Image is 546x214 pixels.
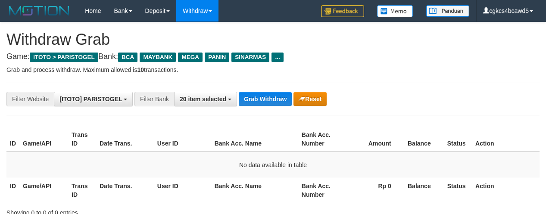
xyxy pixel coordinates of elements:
th: Bank Acc. Name [211,178,298,202]
h4: Game: Bank: [6,53,540,61]
span: 20 item selected [180,96,226,102]
td: No data available in table [6,152,540,178]
span: MEGA [178,53,203,62]
th: Action [472,127,540,152]
span: MAYBANK [140,53,176,62]
th: Bank Acc. Name [211,127,298,152]
p: Grab and process withdraw. Maximum allowed is transactions. [6,65,540,74]
div: Filter Website [6,92,54,106]
span: BCA [118,53,137,62]
button: [ITOTO] PARISTOGEL [54,92,133,106]
th: Date Trans. [96,178,154,202]
th: Balance [404,178,444,202]
th: Status [444,178,472,202]
th: Balance [404,127,444,152]
th: Trans ID [68,127,96,152]
span: SINARMAS [231,53,269,62]
span: [ITOTO] PARISTOGEL [59,96,122,102]
span: PANIN [205,53,229,62]
th: User ID [154,127,211,152]
th: Game/API [19,127,68,152]
div: Filter Bank [134,92,174,106]
th: Status [444,127,472,152]
th: ID [6,127,19,152]
span: ... [271,53,283,62]
button: 20 item selected [174,92,237,106]
th: User ID [154,178,211,202]
button: Grab Withdraw [239,92,292,106]
th: Trans ID [68,178,96,202]
img: Button%20Memo.svg [377,5,413,17]
th: Rp 0 [346,178,404,202]
th: Date Trans. [96,127,154,152]
th: Action [472,178,540,202]
strong: 10 [137,66,144,73]
th: Bank Acc. Number [298,127,346,152]
th: ID [6,178,19,202]
button: Reset [293,92,327,106]
span: ITOTO > PARISTOGEL [30,53,98,62]
img: panduan.png [426,5,469,17]
th: Bank Acc. Number [298,178,346,202]
img: Feedback.jpg [321,5,364,17]
h1: Withdraw Grab [6,31,540,48]
img: MOTION_logo.png [6,4,72,17]
th: Amount [346,127,404,152]
th: Game/API [19,178,68,202]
